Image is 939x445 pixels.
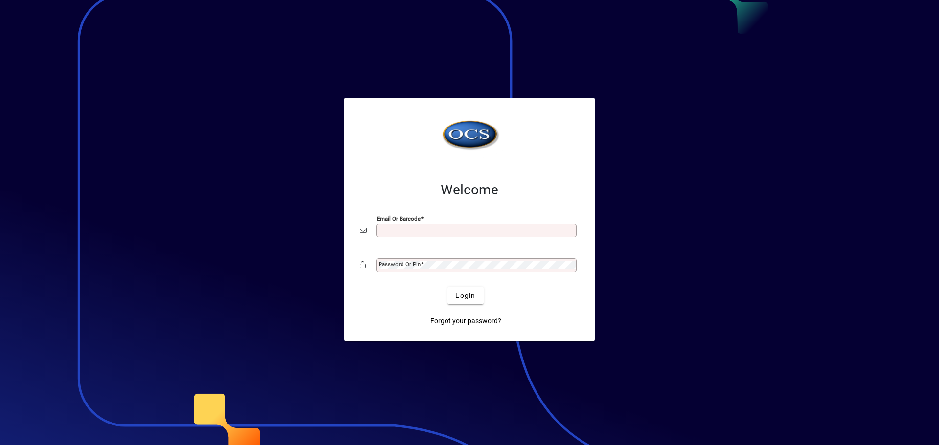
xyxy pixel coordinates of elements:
mat-label: Password or Pin [379,261,421,268]
button: Login [447,287,483,304]
span: Login [455,291,475,301]
a: Forgot your password? [426,312,505,330]
mat-label: Email or Barcode [377,215,421,222]
span: Forgot your password? [430,316,501,326]
h2: Welcome [360,182,579,198]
